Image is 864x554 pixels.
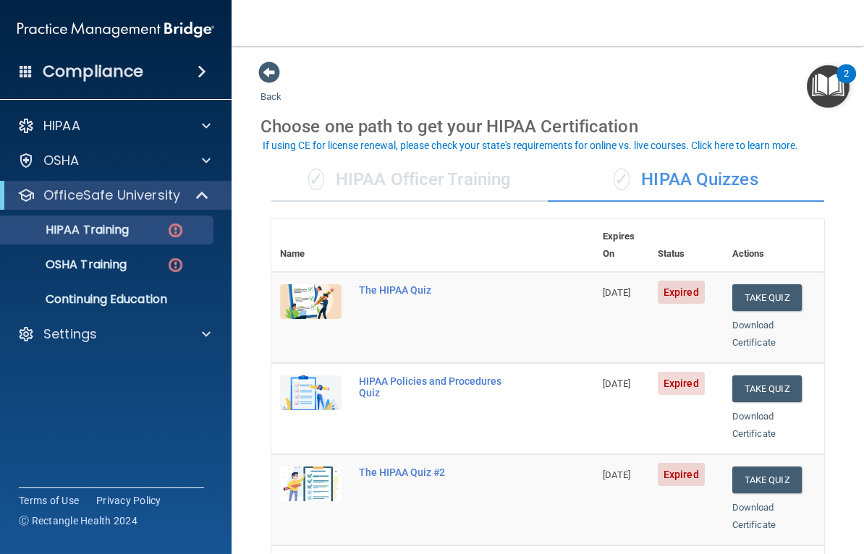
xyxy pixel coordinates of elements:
[166,256,185,274] img: danger-circle.6113f641.png
[96,493,161,508] a: Privacy Policy
[166,221,185,239] img: danger-circle.6113f641.png
[732,320,776,348] a: Download Certificate
[732,284,802,311] button: Take Quiz
[603,469,630,480] span: [DATE]
[614,451,847,509] iframe: Drift Widget Chat Controller
[17,117,211,135] a: HIPAA
[17,15,214,44] img: PMB logo
[43,61,143,82] h4: Compliance
[261,74,281,102] a: Back
[19,513,137,528] span: Ⓒ Rectangle Health 2024
[308,169,324,190] span: ✓
[43,152,80,169] p: OSHA
[724,219,824,272] th: Actions
[43,325,97,343] p: Settings
[658,372,705,395] span: Expired
[732,375,802,402] button: Take Quiz
[807,65,850,108] button: Open Resource Center, 2 new notifications
[844,74,849,93] div: 2
[261,106,835,148] div: Choose one path to get your HIPAA Certification
[732,502,776,530] a: Download Certificate
[732,411,776,439] a: Download Certificate
[359,284,522,296] div: The HIPAA Quiz
[9,257,127,272] p: OSHA Training
[614,169,630,190] span: ✓
[603,378,630,389] span: [DATE]
[9,292,207,307] p: Continuing Education
[17,325,211,343] a: Settings
[594,219,649,272] th: Expires On
[359,375,522,399] div: HIPAA Policies and Procedures Quiz
[17,187,210,204] a: OfficeSafe University
[603,287,630,298] span: [DATE]
[359,466,522,478] div: The HIPAA Quiz #2
[271,158,548,202] div: HIPAA Officer Training
[271,219,350,272] th: Name
[17,152,211,169] a: OSHA
[19,493,79,508] a: Terms of Use
[548,158,824,202] div: HIPAA Quizzes
[263,140,798,150] div: If using CE for license renewal, please check your state's requirements for online vs. live cours...
[658,281,705,304] span: Expired
[649,219,724,272] th: Status
[261,138,800,153] button: If using CE for license renewal, please check your state's requirements for online vs. live cours...
[43,117,80,135] p: HIPAA
[43,187,180,204] p: OfficeSafe University
[9,223,129,237] p: HIPAA Training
